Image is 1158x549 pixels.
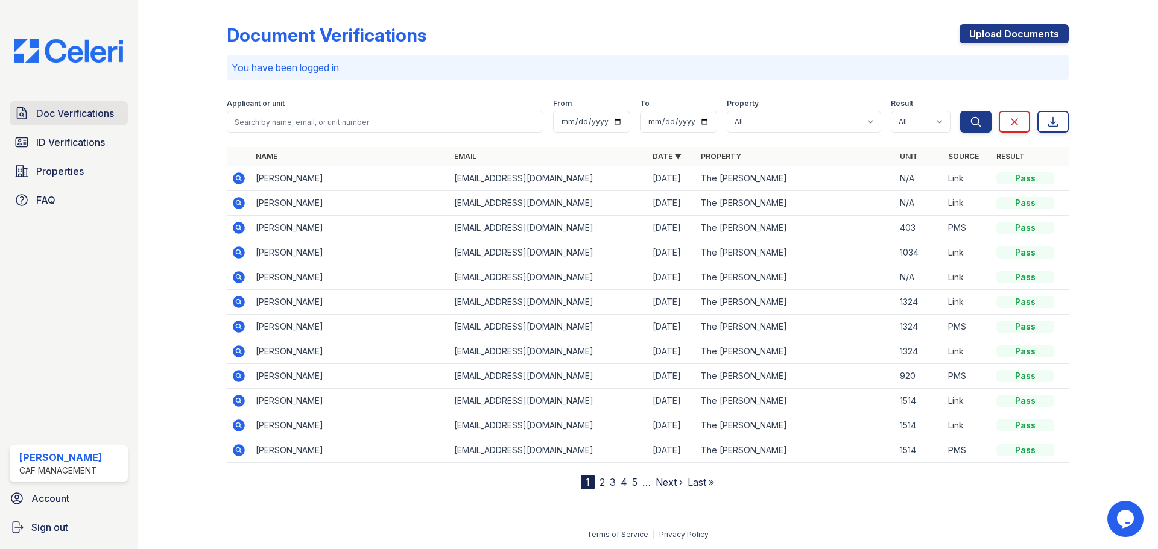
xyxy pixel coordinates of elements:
[943,339,992,364] td: Link
[696,166,894,191] td: The [PERSON_NAME]
[943,191,992,216] td: Link
[943,315,992,339] td: PMS
[996,321,1054,333] div: Pass
[256,152,277,161] a: Name
[948,152,979,161] a: Source
[587,530,648,539] a: Terms of Service
[232,60,1064,75] p: You have been logged in
[10,130,128,154] a: ID Verifications
[36,135,105,149] span: ID Verifications
[696,191,894,216] td: The [PERSON_NAME]
[648,290,696,315] td: [DATE]
[696,315,894,339] td: The [PERSON_NAME]
[900,152,918,161] a: Unit
[895,265,943,290] td: N/A
[251,339,449,364] td: [PERSON_NAME]
[449,166,648,191] td: [EMAIL_ADDRESS][DOMAIN_NAME]
[996,296,1054,308] div: Pass
[656,476,683,488] a: Next ›
[648,413,696,438] td: [DATE]
[696,240,894,265] td: The [PERSON_NAME]
[996,152,1025,161] a: Result
[251,166,449,191] td: [PERSON_NAME]
[642,475,651,489] span: …
[696,364,894,389] td: The [PERSON_NAME]
[648,166,696,191] td: [DATE]
[895,389,943,413] td: 1514
[943,216,992,240] td: PMS
[895,216,943,240] td: 403
[891,99,913,108] label: Result
[895,413,943,438] td: 1514
[696,265,894,290] td: The [PERSON_NAME]
[449,265,648,290] td: [EMAIL_ADDRESS][DOMAIN_NAME]
[449,438,648,463] td: [EMAIL_ADDRESS][DOMAIN_NAME]
[943,364,992,389] td: PMS
[996,345,1054,357] div: Pass
[449,315,648,339] td: [EMAIL_ADDRESS][DOMAIN_NAME]
[996,271,1054,283] div: Pass
[449,240,648,265] td: [EMAIL_ADDRESS][DOMAIN_NAME]
[943,290,992,315] td: Link
[895,290,943,315] td: 1324
[996,246,1054,259] div: Pass
[251,265,449,290] td: [PERSON_NAME]
[996,197,1054,209] div: Pass
[996,444,1054,456] div: Pass
[251,240,449,265] td: [PERSON_NAME]
[696,339,894,364] td: The [PERSON_NAME]
[943,389,992,413] td: Link
[251,216,449,240] td: [PERSON_NAME]
[640,99,650,108] label: To
[996,222,1054,234] div: Pass
[251,413,449,438] td: [PERSON_NAME]
[696,413,894,438] td: The [PERSON_NAME]
[648,339,696,364] td: [DATE]
[996,370,1054,382] div: Pass
[688,476,714,488] a: Last »
[659,530,709,539] a: Privacy Policy
[31,520,68,535] span: Sign out
[648,216,696,240] td: [DATE]
[251,364,449,389] td: [PERSON_NAME]
[10,101,128,125] a: Doc Verifications
[895,166,943,191] td: N/A
[943,240,992,265] td: Link
[895,364,943,389] td: 920
[895,240,943,265] td: 1034
[5,39,133,63] img: CE_Logo_Blue-a8612792a0a2168367f1c8372b55b34899dd931a85d93a1a3d3e32e68fde9ad4.png
[5,486,133,510] a: Account
[251,315,449,339] td: [PERSON_NAME]
[727,99,759,108] label: Property
[696,389,894,413] td: The [PERSON_NAME]
[648,389,696,413] td: [DATE]
[621,476,627,488] a: 4
[449,339,648,364] td: [EMAIL_ADDRESS][DOMAIN_NAME]
[251,290,449,315] td: [PERSON_NAME]
[5,515,133,539] a: Sign out
[449,290,648,315] td: [EMAIL_ADDRESS][DOMAIN_NAME]
[251,191,449,216] td: [PERSON_NAME]
[653,530,655,539] div: |
[610,476,616,488] a: 3
[696,290,894,315] td: The [PERSON_NAME]
[449,389,648,413] td: [EMAIL_ADDRESS][DOMAIN_NAME]
[996,419,1054,431] div: Pass
[449,364,648,389] td: [EMAIL_ADDRESS][DOMAIN_NAME]
[943,166,992,191] td: Link
[648,364,696,389] td: [DATE]
[449,191,648,216] td: [EMAIL_ADDRESS][DOMAIN_NAME]
[895,438,943,463] td: 1514
[648,265,696,290] td: [DATE]
[36,106,114,121] span: Doc Verifications
[227,24,426,46] div: Document Verifications
[895,339,943,364] td: 1324
[943,265,992,290] td: Link
[36,164,84,178] span: Properties
[943,413,992,438] td: Link
[36,193,55,207] span: FAQ
[449,413,648,438] td: [EMAIL_ADDRESS][DOMAIN_NAME]
[553,99,572,108] label: From
[996,395,1054,407] div: Pass
[251,438,449,463] td: [PERSON_NAME]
